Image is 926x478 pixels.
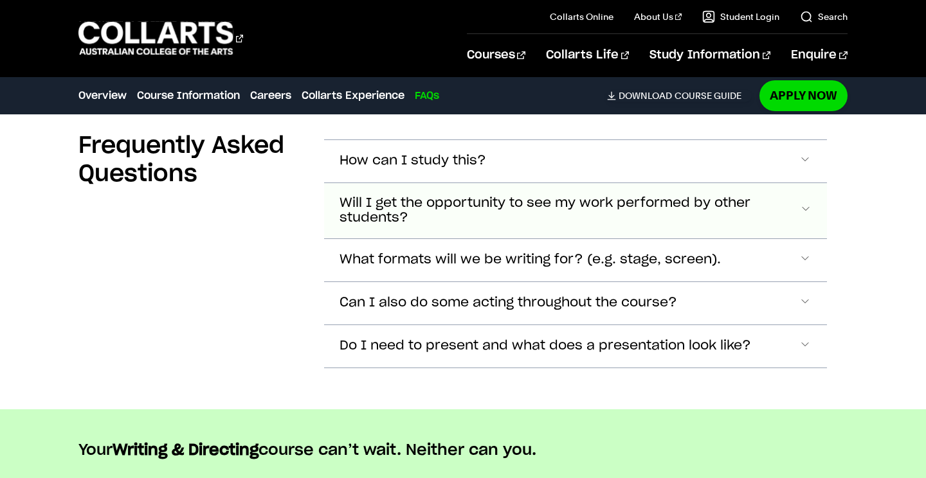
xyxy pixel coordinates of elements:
[78,20,243,57] div: Go to homepage
[340,339,751,353] span: Do I need to present and what does a presentation look like?
[607,90,752,102] a: DownloadCourse Guide
[759,80,848,111] a: Apply Now
[791,34,847,76] a: Enquire
[340,252,721,267] span: What formats will we be writing for? (e.g. stage, screen).
[113,443,259,458] strong: Writing & Directing
[649,34,770,76] a: Study Information
[467,34,525,76] a: Courses
[324,325,826,367] button: Do I need to present and what does a presentation look like?
[619,90,672,102] span: Download
[250,88,291,103] a: Careers
[324,239,826,281] button: What formats will we be writing for? (e.g. stage, screen).
[340,196,799,226] span: Will I get the opportunity to see my work performed by other students?
[702,10,779,23] a: Student Login
[324,282,826,324] button: Can I also do some acting throughout the course?
[137,88,240,103] a: Course Information
[634,10,682,23] a: About Us
[340,154,486,168] span: How can I study this?
[324,140,826,182] button: How can I study this?
[340,296,677,310] span: Can I also do some acting throughout the course?
[415,88,439,103] a: FAQs
[546,34,629,76] a: Collarts Life
[550,10,613,23] a: Collarts Online
[78,440,847,461] p: Your course can’t wait. Neither can you.
[78,132,304,188] h2: Frequently Asked Questions
[302,88,404,103] a: Collarts Experience
[78,88,127,103] a: Overview
[324,183,826,238] button: Will I get the opportunity to see my work performed by other students?
[78,106,847,409] section: Accordion Section
[800,10,848,23] a: Search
